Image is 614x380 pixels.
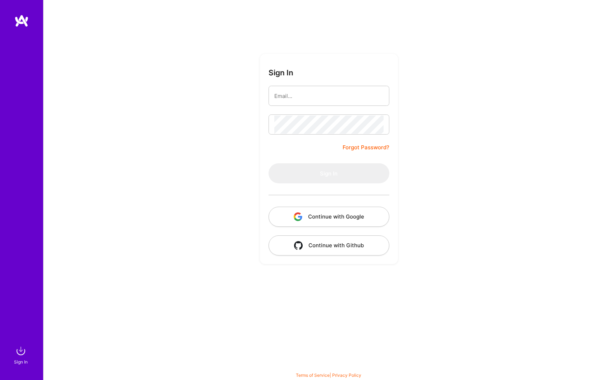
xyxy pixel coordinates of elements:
button: Continue with Google [269,207,389,227]
button: Sign In [269,163,389,183]
img: icon [294,241,303,250]
a: Forgot Password? [343,143,389,152]
img: sign in [14,344,28,358]
div: Sign In [14,358,28,366]
img: logo [14,14,29,27]
a: Privacy Policy [332,372,361,378]
span: | [296,372,361,378]
button: Continue with Github [269,235,389,255]
div: © 2025 ATeams Inc., All rights reserved. [43,358,614,376]
input: Email... [274,87,384,105]
h3: Sign In [269,68,293,77]
img: icon [294,212,302,221]
a: Terms of Service [296,372,330,378]
a: sign inSign In [15,344,28,366]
